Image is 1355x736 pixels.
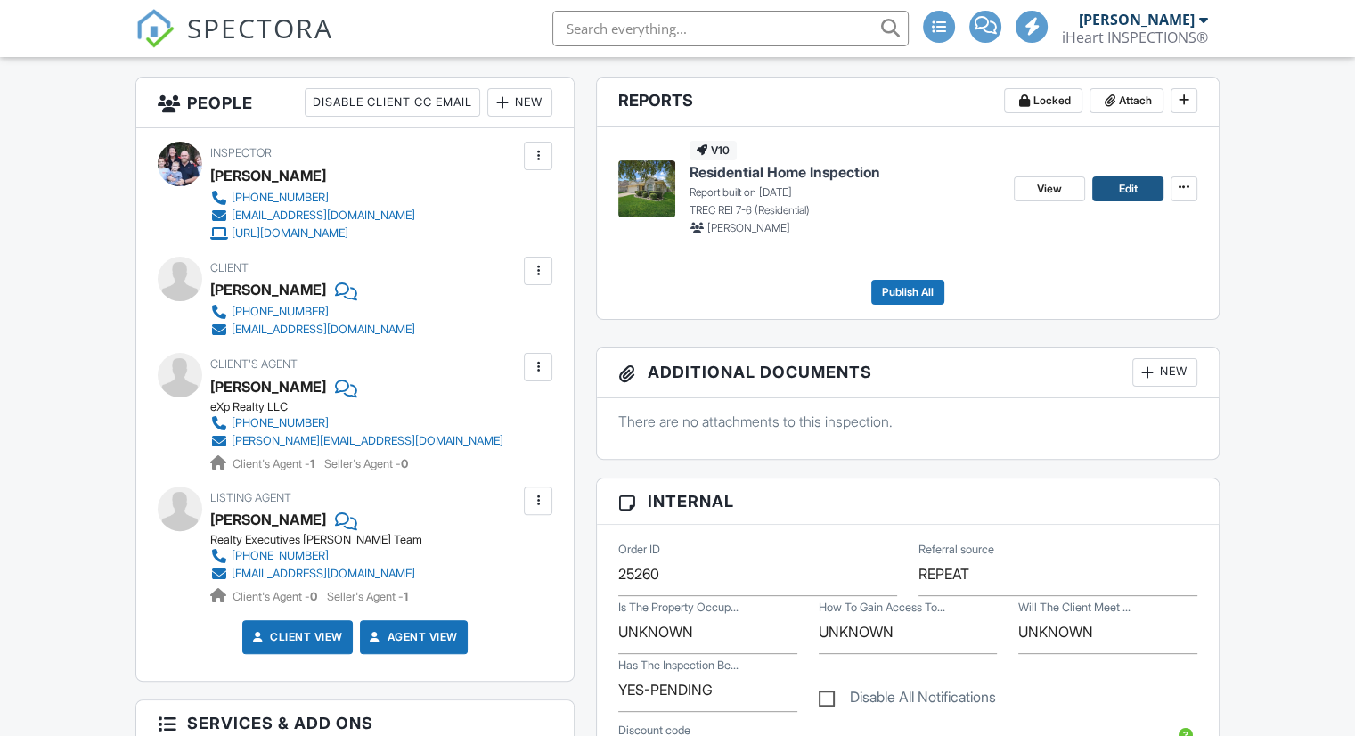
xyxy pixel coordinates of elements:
div: [PERSON_NAME] [1079,11,1195,29]
a: Client View [249,628,343,646]
div: eXp Realty LLC [210,400,518,414]
h3: Internal [597,478,1219,525]
label: How To Gain Access To Property? [819,600,945,616]
span: Client's Agent - [233,590,320,603]
input: Will The Client Meet The Inspector For A Summary? [1018,610,1197,654]
div: iHeart INSPECTIONS® [1062,29,1208,46]
a: SPECTORA [135,24,333,61]
span: Inspector [210,146,272,159]
a: [PERSON_NAME][EMAIL_ADDRESS][DOMAIN_NAME] [210,432,503,450]
h3: Additional Documents [597,348,1219,398]
span: Client's Agent - [233,457,317,470]
a: Agent View [366,628,458,646]
input: Is The Property Occupied? [618,610,797,654]
div: [PERSON_NAME] [210,162,326,189]
div: [PHONE_NUMBER] [232,416,329,430]
a: [PHONE_NUMBER] [210,189,415,207]
a: [EMAIL_ADDRESS][DOMAIN_NAME] [210,207,415,225]
span: SPECTORA [187,9,333,46]
span: Client [210,261,249,274]
div: Disable Client CC Email [305,88,480,117]
a: [PHONE_NUMBER] [210,547,415,565]
div: [EMAIL_ADDRESS][DOMAIN_NAME] [232,323,415,337]
a: [PHONE_NUMBER] [210,414,503,432]
div: New [487,88,552,117]
label: Is The Property Occupied? [618,600,739,616]
a: [URL][DOMAIN_NAME] [210,225,415,242]
a: [PHONE_NUMBER] [210,303,415,321]
strong: 1 [310,457,314,470]
a: [EMAIL_ADDRESS][DOMAIN_NAME] [210,565,415,583]
div: [URL][DOMAIN_NAME] [232,226,348,241]
label: Referral source [918,542,994,558]
div: [PHONE_NUMBER] [232,305,329,319]
input: Has The Inspection Been Booked Through ShowingSmart? [618,668,797,712]
a: [PERSON_NAME] [210,373,326,400]
strong: 1 [404,590,408,603]
div: New [1132,358,1197,387]
div: [EMAIL_ADDRESS][DOMAIN_NAME] [232,209,415,223]
div: [PHONE_NUMBER] [232,549,329,563]
label: Has The Inspection Been Booked Through ShowingSmart? [618,658,739,674]
span: Seller's Agent - [324,457,408,470]
input: How To Gain Access To Property? [819,610,998,654]
p: There are no attachments to this inspection. [618,412,1197,431]
strong: 0 [310,590,317,603]
a: [PERSON_NAME] [210,506,326,533]
label: Will The Client Meet The Inspector For A Summary? [1018,600,1131,616]
label: Disable All Notifications [819,689,996,711]
strong: 0 [401,457,408,470]
span: Seller's Agent - [327,590,408,603]
span: Client's Agent [210,357,298,371]
img: The Best Home Inspection Software - Spectora [135,9,175,48]
a: [EMAIL_ADDRESS][DOMAIN_NAME] [210,321,415,339]
div: [PERSON_NAME][EMAIL_ADDRESS][DOMAIN_NAME] [232,434,503,448]
h3: People [136,78,574,128]
div: [PHONE_NUMBER] [232,191,329,205]
div: Realty Executives [PERSON_NAME] Team [210,533,429,547]
span: Listing Agent [210,491,291,504]
input: Search everything... [552,11,909,46]
label: Order ID [618,542,660,558]
div: [EMAIL_ADDRESS][DOMAIN_NAME] [232,567,415,581]
div: [PERSON_NAME] [210,276,326,303]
